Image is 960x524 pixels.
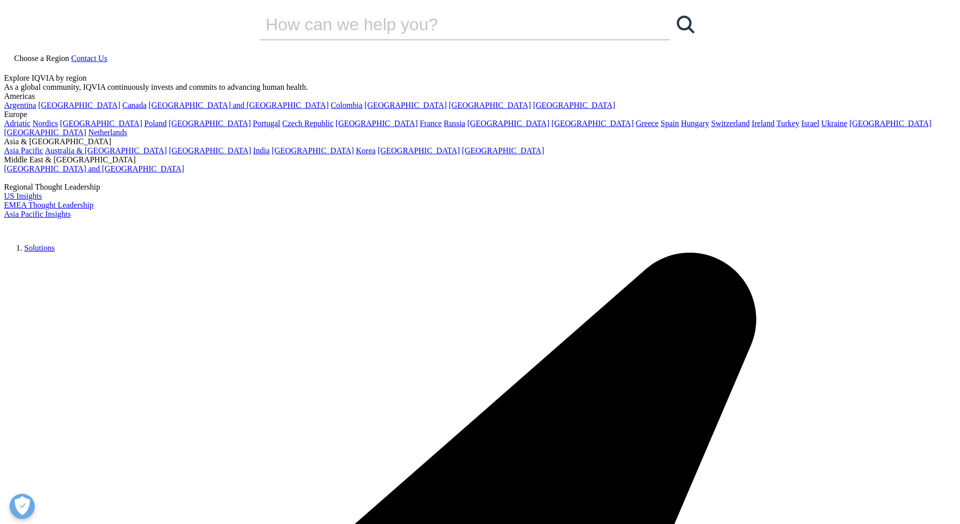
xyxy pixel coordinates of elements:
a: [GEOGRAPHIC_DATA] [169,146,251,155]
a: Colombia [331,101,362,109]
a: Asia Pacific Insights [4,210,71,218]
svg: Search [677,16,694,33]
a: Russia [444,119,466,128]
a: [GEOGRAPHIC_DATA] [551,119,633,128]
a: [GEOGRAPHIC_DATA] [169,119,251,128]
a: [GEOGRAPHIC_DATA] [336,119,418,128]
a: Search [670,9,700,39]
a: Hungary [681,119,709,128]
a: [GEOGRAPHIC_DATA] and [GEOGRAPHIC_DATA] [4,164,184,173]
a: Spain [661,119,679,128]
a: [GEOGRAPHIC_DATA] [364,101,446,109]
a: Nordics [32,119,58,128]
a: Canada [122,101,147,109]
div: As a global community, IQVIA continuously invests and commits to advancing human health. [4,83,956,92]
span: Choose a Region [14,54,69,63]
a: France [420,119,442,128]
a: [GEOGRAPHIC_DATA] and [GEOGRAPHIC_DATA] [149,101,329,109]
a: Czech Republic [282,119,334,128]
a: Asia Pacific [4,146,43,155]
a: [GEOGRAPHIC_DATA] [38,101,120,109]
a: India [253,146,270,155]
div: Asia & [GEOGRAPHIC_DATA] [4,137,956,146]
button: Apri preferenze [10,494,35,519]
a: Israel [801,119,819,128]
a: [GEOGRAPHIC_DATA] [533,101,615,109]
input: Search [260,9,642,39]
a: US Insights [4,192,42,200]
a: Greece [635,119,658,128]
a: Argentina [4,101,36,109]
a: [GEOGRAPHIC_DATA] [377,146,460,155]
a: [GEOGRAPHIC_DATA] [462,146,544,155]
div: Middle East & [GEOGRAPHIC_DATA] [4,155,956,164]
a: Ukraine [821,119,848,128]
a: Contact Us [71,54,107,63]
div: Explore IQVIA by region [4,74,956,83]
a: Turkey [777,119,800,128]
a: Korea [356,146,375,155]
a: [GEOGRAPHIC_DATA] [272,146,354,155]
a: [GEOGRAPHIC_DATA] [4,128,86,137]
a: [GEOGRAPHIC_DATA] [467,119,549,128]
a: Adriatic [4,119,30,128]
a: Solutions [24,244,54,252]
div: Europe [4,110,956,119]
a: [GEOGRAPHIC_DATA] [60,119,142,128]
a: Australia & [GEOGRAPHIC_DATA] [45,146,167,155]
a: Switzerland [711,119,749,128]
div: Regional Thought Leadership [4,183,956,192]
a: [GEOGRAPHIC_DATA] [449,101,531,109]
div: Americas [4,92,956,101]
img: IQVIA Healthcare Information Technology and Pharma Clinical Research Company [4,219,85,234]
a: Portugal [253,119,280,128]
a: Ireland [752,119,775,128]
a: Poland [144,119,166,128]
a: Netherlands [88,128,127,137]
a: [GEOGRAPHIC_DATA] [849,119,931,128]
a: EMEA Thought Leadership [4,201,93,209]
